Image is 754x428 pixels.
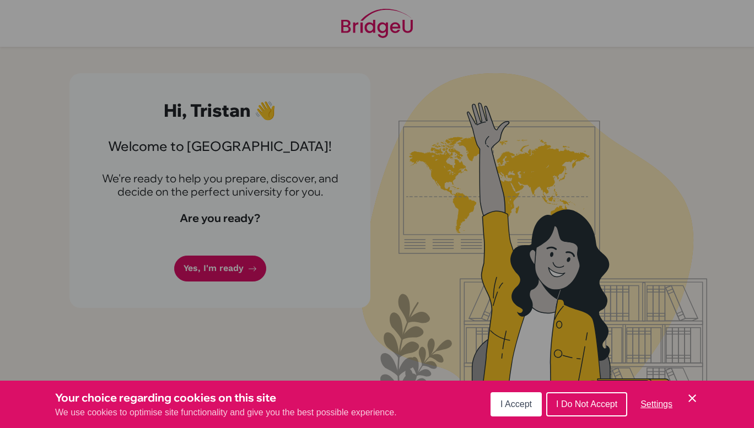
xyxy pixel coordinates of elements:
[640,399,672,409] span: Settings
[500,399,532,409] span: I Accept
[491,392,542,416] button: I Accept
[55,406,397,419] p: We use cookies to optimise site functionality and give you the best possible experience.
[632,393,681,415] button: Settings
[686,392,699,405] button: Save and close
[55,389,397,406] h3: Your choice regarding cookies on this site
[546,392,627,416] button: I Do Not Accept
[556,399,617,409] span: I Do Not Accept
